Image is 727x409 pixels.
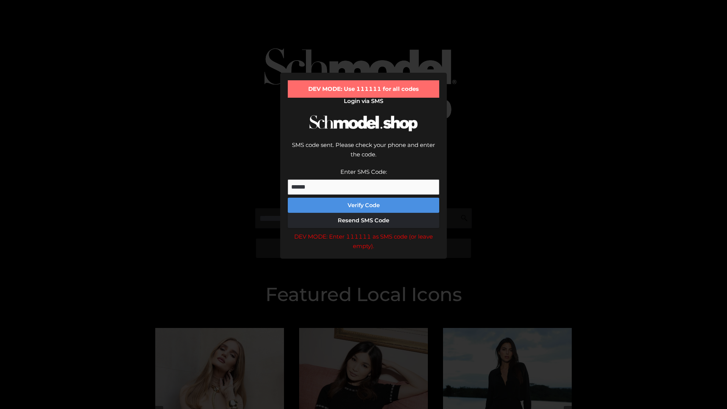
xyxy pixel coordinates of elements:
label: Enter SMS Code: [340,168,387,175]
button: Resend SMS Code [288,213,439,228]
div: SMS code sent. Please check your phone and enter the code. [288,140,439,167]
img: Schmodel Logo [307,108,420,138]
div: DEV MODE: Use 111111 for all codes [288,80,439,98]
h2: Login via SMS [288,98,439,105]
button: Verify Code [288,198,439,213]
div: DEV MODE: Enter 111111 as SMS code (or leave empty). [288,232,439,251]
